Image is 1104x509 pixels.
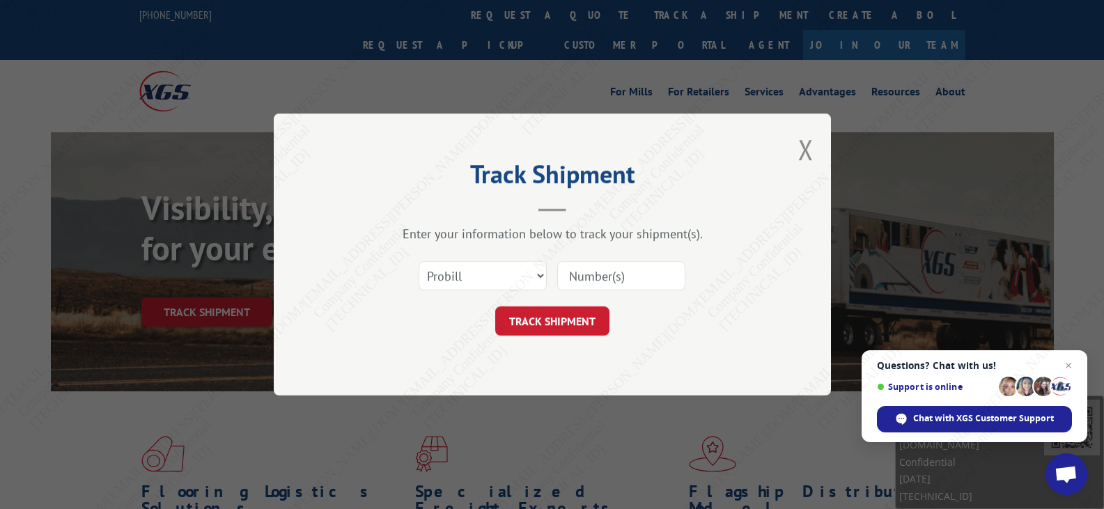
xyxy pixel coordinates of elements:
span: Chat with XGS Customer Support [913,412,1054,425]
span: Questions? Chat with us! [877,360,1072,371]
a: Open chat [1045,453,1087,495]
span: Chat with XGS Customer Support [877,406,1072,432]
span: Support is online [877,382,994,392]
h2: Track Shipment [343,164,761,191]
button: Close modal [798,131,814,168]
div: Enter your information below to track your shipment(s). [343,226,761,242]
button: TRACK SHIPMENT [495,306,609,336]
input: Number(s) [557,261,685,290]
